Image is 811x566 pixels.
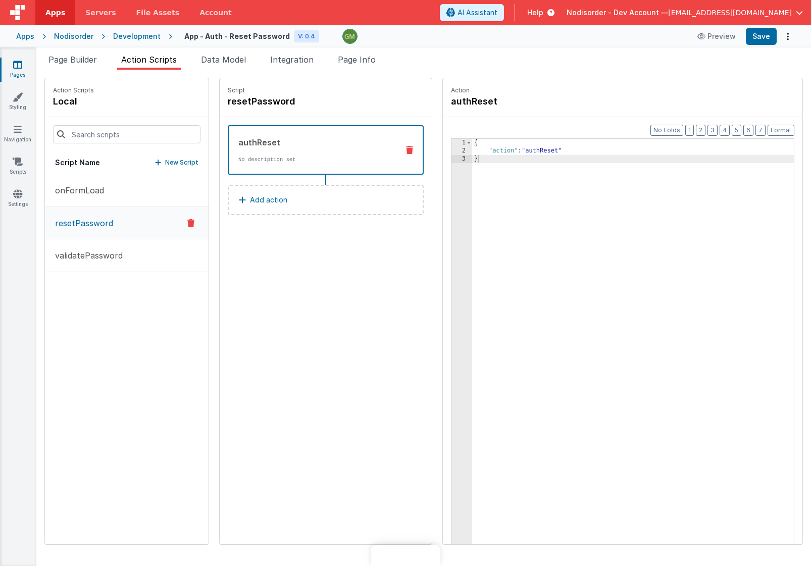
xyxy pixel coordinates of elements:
div: Nodisorder [54,31,93,41]
button: 3 [707,125,718,136]
div: Development [113,31,161,41]
button: Preview [691,28,742,44]
h4: resetPassword [228,94,379,109]
p: validatePassword [49,249,123,262]
p: resetPassword [49,217,113,229]
button: 6 [743,125,753,136]
button: onFormLoad [45,174,209,207]
span: AI Assistant [458,8,497,18]
span: Integration [270,55,314,65]
span: Action Scripts [121,55,177,65]
button: Format [768,125,794,136]
button: Nodisorder - Dev Account — [EMAIL_ADDRESS][DOMAIN_NAME] [567,8,803,18]
button: 1 [685,125,694,136]
button: validatePassword [45,239,209,272]
h4: authReset [451,94,602,109]
span: Help [527,8,543,18]
button: 4 [720,125,730,136]
span: Apps [45,8,65,18]
span: Servers [85,8,116,18]
h5: Script Name [55,158,100,168]
button: Options [781,29,795,43]
img: d5b69dba312e0b162044c115904e1741 [343,29,357,43]
button: Add action [228,185,424,215]
button: resetPassword [45,207,209,239]
div: 3 [451,155,472,163]
button: 7 [755,125,766,136]
button: Save [746,28,777,45]
p: New Script [165,158,198,168]
div: 2 [451,147,472,155]
p: No description set [238,156,390,164]
p: Add action [250,194,287,206]
p: Action [451,86,794,94]
p: onFormLoad [49,184,104,196]
iframe: Marker.io feedback button [371,545,440,566]
button: 2 [696,125,705,136]
button: No Folds [650,125,683,136]
button: AI Assistant [440,4,504,21]
button: New Script [155,158,198,168]
input: Search scripts [53,125,200,143]
div: 1 [451,139,472,147]
span: [EMAIL_ADDRESS][DOMAIN_NAME] [668,8,792,18]
h4: local [53,94,94,109]
span: Data Model [201,55,246,65]
p: Script [228,86,424,94]
h4: App - Auth - Reset Password [184,32,290,40]
span: File Assets [136,8,180,18]
span: Page Info [338,55,376,65]
div: V: 0.4 [294,30,319,42]
div: Apps [16,31,34,41]
div: authReset [238,136,390,148]
span: Nodisorder - Dev Account — [567,8,668,18]
button: 5 [732,125,741,136]
p: Action Scripts [53,86,94,94]
span: Page Builder [48,55,97,65]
